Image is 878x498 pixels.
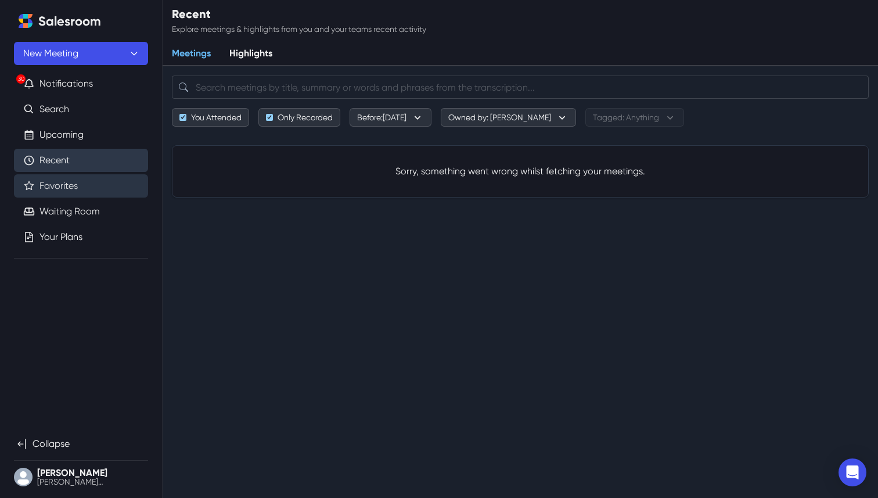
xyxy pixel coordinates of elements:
button: Only Recorded [258,108,340,127]
button: You Attended [172,108,249,127]
a: Waiting Room [39,205,100,218]
button: New Meeting [14,42,148,65]
a: Your Plans [39,230,82,244]
a: Recent [39,153,70,167]
h2: Salesroom [38,14,101,29]
a: Home [14,9,37,33]
p: Explore meetings & highlights from you and your teams recent activity [172,23,426,35]
a: Meetings [163,42,220,66]
button: Before:[DATE] [350,108,431,127]
a: Highlights [220,42,282,66]
div: Open Intercom Messenger [839,458,866,486]
button: Owned by: [PERSON_NAME] [441,108,576,127]
button: Collapse [14,432,148,456]
button: 30Notifications [14,72,148,95]
a: Search [39,102,69,116]
button: User menu [14,465,148,489]
p: Collapse [33,437,70,451]
a: Favorites [39,179,78,193]
a: Upcoming [39,128,84,142]
p: Sorry, something went wrong whilst fetching your meetings. [182,164,859,178]
input: Search meetings by title, summary or words and phrases from the transcription... [172,76,869,99]
button: Tagged: Anything [585,108,684,127]
h2: Recent [172,7,426,21]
